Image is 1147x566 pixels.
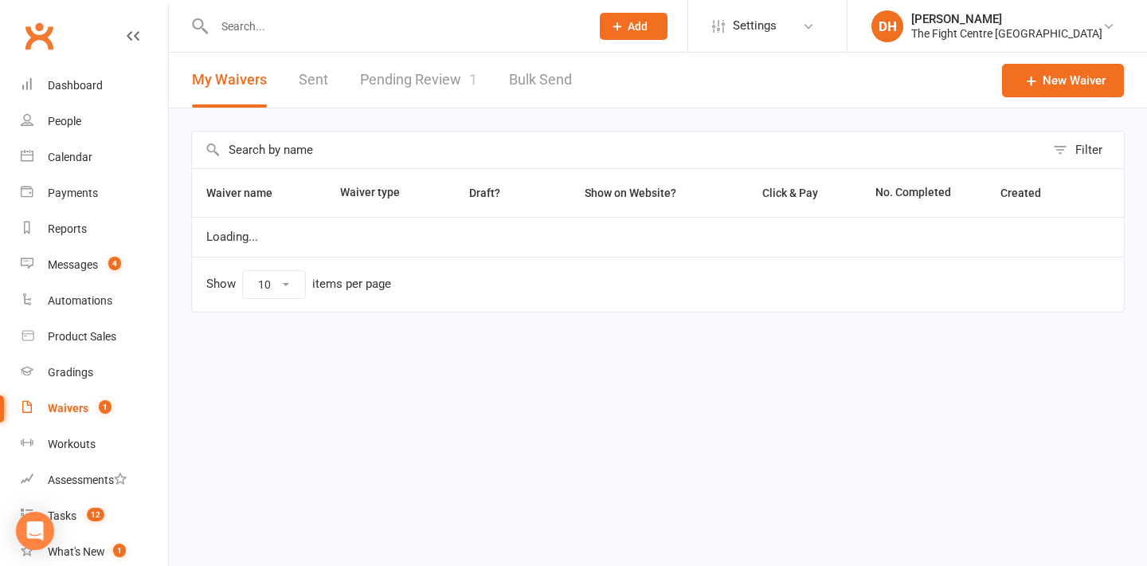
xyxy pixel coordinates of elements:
[48,258,98,271] div: Messages
[1000,187,1059,199] span: Created
[21,104,168,140] a: People
[206,183,290,202] button: Waiver name
[360,53,477,108] a: Pending Review1
[911,26,1102,41] div: The Fight Centre [GEOGRAPHIC_DATA]
[99,400,112,414] span: 1
[21,355,168,391] a: Gradings
[19,16,59,56] a: Clubworx
[21,211,168,247] a: Reports
[108,257,121,270] span: 4
[192,53,267,108] button: My Waivers
[21,140,168,175] a: Calendar
[911,12,1102,26] div: [PERSON_NAME]
[21,391,168,426] a: Waivers 1
[21,498,168,534] a: Tasks 12
[312,277,391,291] div: items per page
[209,15,579,37] input: Search...
[748,183,836,202] button: Click & Pay
[48,115,81,128] div: People
[48,187,98,199] div: Payments
[16,512,54,550] div: Open Intercom Messenger
[48,474,127,486] div: Assessments
[1002,64,1124,97] a: New Waiver
[1045,132,1124,168] button: Filter
[48,402,88,415] div: Waivers
[48,545,105,558] div: What's New
[48,330,116,343] div: Product Sales
[509,53,572,108] a: Bulk Send
[192,217,1124,257] td: Loading...
[585,187,676,199] span: Show on Website?
[113,544,126,557] span: 1
[21,426,168,462] a: Workouts
[871,10,903,42] div: DH
[87,508,104,521] span: 12
[469,187,500,199] span: Draft?
[21,319,168,355] a: Product Sales
[21,283,168,319] a: Automations
[21,462,168,498] a: Assessments
[600,13,667,40] button: Add
[48,151,92,163] div: Calendar
[326,169,432,217] th: Waiver type
[762,187,818,199] span: Click & Pay
[48,294,112,307] div: Automations
[455,183,518,202] button: Draft?
[1075,140,1102,159] div: Filter
[48,222,87,235] div: Reports
[628,20,648,33] span: Add
[1000,183,1059,202] button: Created
[48,79,103,92] div: Dashboard
[733,8,777,44] span: Settings
[48,438,96,450] div: Workouts
[206,270,391,299] div: Show
[21,68,168,104] a: Dashboard
[48,366,93,379] div: Gradings
[192,132,1045,168] input: Search by name
[469,71,477,88] span: 1
[570,183,694,202] button: Show on Website?
[861,169,985,217] th: No. Completed
[299,53,328,108] a: Sent
[48,509,76,522] div: Tasks
[21,247,168,283] a: Messages 4
[206,187,290,199] span: Waiver name
[21,175,168,211] a: Payments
